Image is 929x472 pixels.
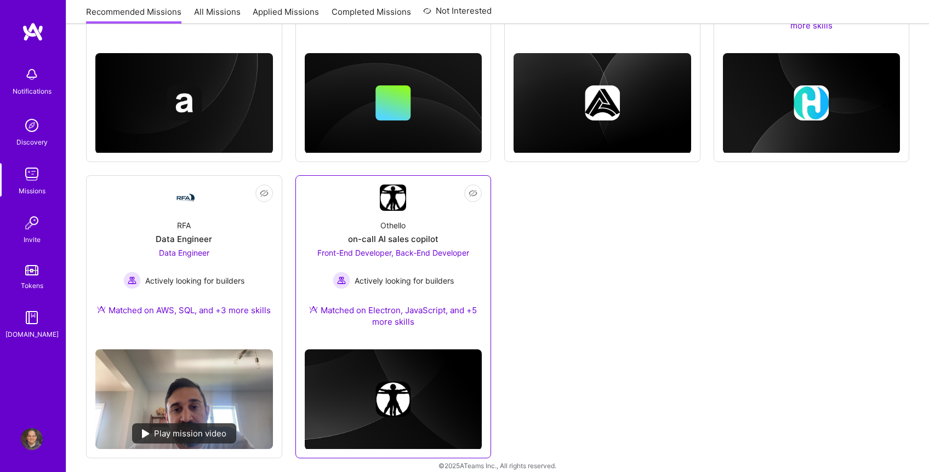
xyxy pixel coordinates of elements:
[86,6,181,24] a: Recommended Missions
[794,85,829,120] img: Company logo
[16,136,48,148] div: Discovery
[21,163,43,185] img: teamwork
[194,6,241,24] a: All Missions
[514,53,691,153] img: cover
[469,189,477,198] i: icon EyeClosed
[317,248,469,257] span: Front-End Developer, Back-End Developer
[348,233,438,245] div: on-call AI sales copilot
[305,53,482,153] img: cover
[355,275,454,286] span: Actively looking for builders
[22,22,44,42] img: logo
[5,329,59,340] div: [DOMAIN_NAME]
[142,429,150,438] img: play
[305,349,482,450] img: cover
[171,191,197,204] img: Company Logo
[156,233,212,245] div: Data Engineer
[332,6,411,24] a: Completed Missions
[423,4,492,24] a: Not Interested
[21,64,43,85] img: bell
[723,53,900,153] img: cover
[167,85,202,120] img: Company logo
[333,272,350,289] img: Actively looking for builders
[24,234,41,245] div: Invite
[309,305,318,314] img: Ateam Purple Icon
[97,304,271,316] div: Matched on AWS, SQL, and +3 more skills
[305,304,482,327] div: Matched on Electron, JavaScript, and +5 more skills
[260,189,269,198] i: icon EyeClosed
[95,349,273,449] img: No Mission
[123,272,141,289] img: Actively looking for builders
[145,275,244,286] span: Actively looking for builders
[19,185,45,197] div: Missions
[21,280,43,291] div: Tokens
[21,212,43,234] img: Invite
[132,423,236,444] div: Play mission video
[380,185,406,211] img: Company Logo
[95,53,273,153] img: cover
[585,85,620,120] img: Company logo
[97,305,106,314] img: Ateam Purple Icon
[18,428,45,450] a: User Avatar
[21,307,43,329] img: guide book
[13,85,52,97] div: Notifications
[375,382,411,417] img: Company logo
[305,185,482,341] a: Company LogoOthelloon-call AI sales copilotFront-End Developer, Back-End Developer Actively looki...
[253,6,319,24] a: Applied Missions
[21,114,43,136] img: discovery
[380,220,406,231] div: Othello
[25,265,38,275] img: tokens
[159,248,209,257] span: Data Engineer
[95,185,273,341] a: Company LogoRFAData EngineerData Engineer Actively looking for buildersActively looking for build...
[21,428,43,450] img: User Avatar
[177,220,191,231] div: RFA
